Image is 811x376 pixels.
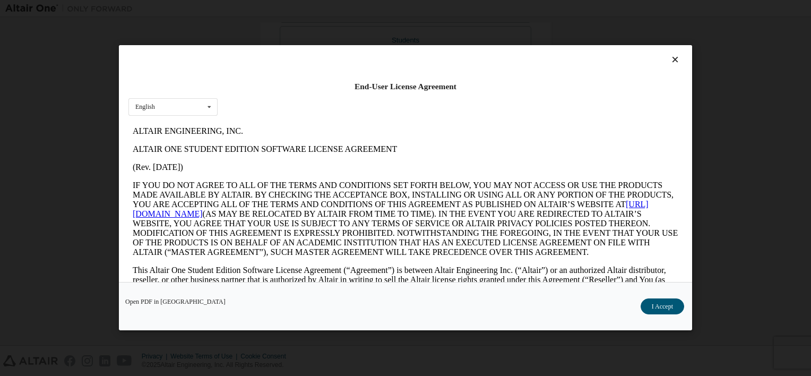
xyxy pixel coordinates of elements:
[4,78,520,96] a: [URL][DOMAIN_NAME]
[4,40,550,50] p: (Rev. [DATE])
[128,81,683,92] div: End-User License Agreement
[135,104,155,110] div: English
[4,22,550,32] p: ALTAIR ONE STUDENT EDITION SOFTWARE LICENSE AGREEMENT
[125,299,226,305] a: Open PDF in [GEOGRAPHIC_DATA]
[641,299,684,315] button: I Accept
[4,4,550,14] p: ALTAIR ENGINEERING, INC.
[4,143,550,182] p: This Altair One Student Edition Software License Agreement (“Agreement”) is between Altair Engine...
[4,58,550,135] p: IF YOU DO NOT AGREE TO ALL OF THE TERMS AND CONDITIONS SET FORTH BELOW, YOU MAY NOT ACCESS OR USE...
